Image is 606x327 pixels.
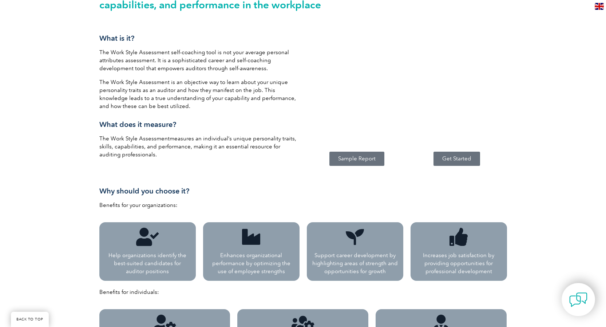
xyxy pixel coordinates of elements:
img: en [595,3,604,10]
h3: What is it? [99,34,300,43]
span: measures an individual’s unique personality traits, skills, capabilities, and performance, making... [99,135,296,158]
p: Benefits for individuals: [99,288,507,296]
a: BACK TO TOP [11,312,49,327]
img: contact-chat.png [569,291,587,309]
p: The Work Style Assessment [99,135,300,159]
p: Benefits for your organizations: [99,201,507,209]
h3: Why should you choose it? [99,187,507,196]
p: Enhances organizational performance by optimizing the use of employee strengths [209,251,294,275]
span: Get Started [442,156,471,161]
p: The Work Style Assessment self-coaching tool is not your average personal attributes assessment. ... [99,48,300,72]
p: Increases job satisfaction by providing opportunities for professional development [416,251,502,275]
a: Get Started [433,152,480,166]
p: The Work Style Assessment is an objective way to learn about your unique personality traits as an... [99,78,300,110]
iframe: YouTube video player [307,24,507,139]
a: Sample Report [329,152,384,166]
p: Support career development by highlighting areas of strength and opportunities for growth [312,251,398,275]
h3: What does it measure? [99,120,300,129]
span: Sample Report [338,156,376,161]
p: Help organizations identify the best-suited candidates for auditor positions [105,251,190,275]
